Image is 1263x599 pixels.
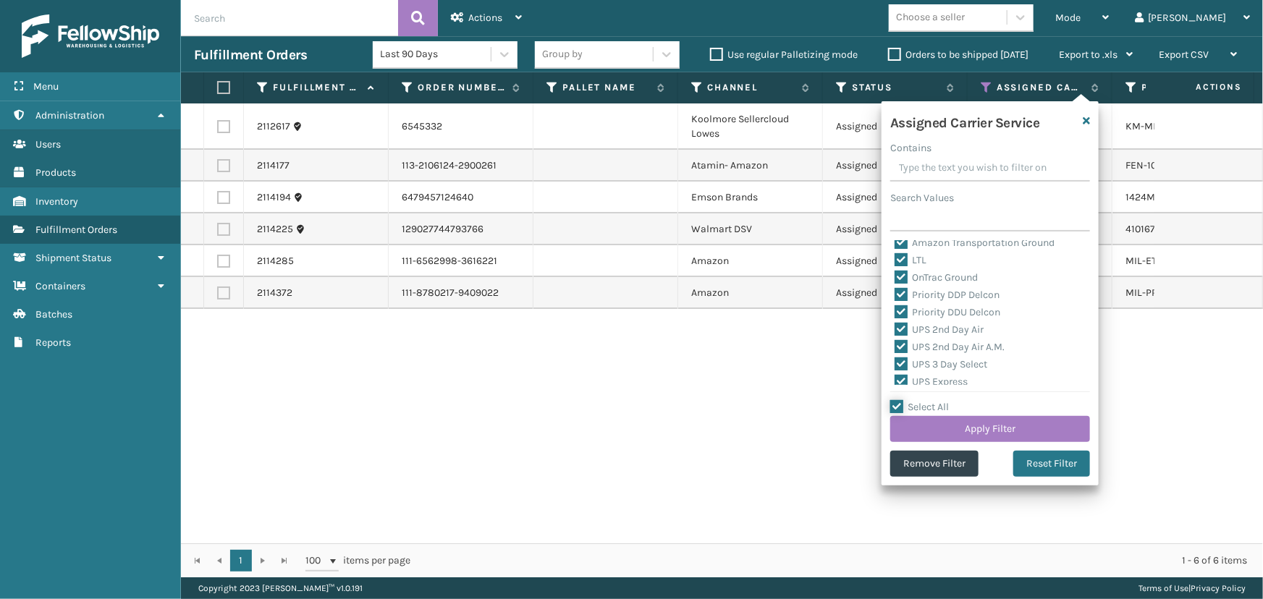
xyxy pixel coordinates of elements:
label: UPS Express [895,375,968,388]
td: Walmart DSV [678,213,823,245]
div: Last 90 Days [380,47,492,62]
a: 410167-1150 [1125,223,1178,235]
a: 2114285 [257,254,294,268]
label: UPS 3 Day Select [895,358,987,370]
label: Contains [890,140,932,156]
span: Batches [35,308,72,320]
a: 2112617 [257,119,290,134]
label: Assigned Carrier Service [997,81,1084,94]
label: Select All [890,401,949,413]
input: Type the text you wish to filter on [890,156,1090,182]
td: Amazon [678,245,823,277]
span: Products [35,166,76,179]
span: 100 [305,553,327,568]
td: Assigned [823,182,968,213]
a: 2114177 [257,158,290,173]
h4: Assigned Carrier Service [890,110,1040,132]
label: Priority DDU Delcon [895,306,1000,318]
td: 6479457124640 [389,182,533,213]
div: Choose a seller [896,10,965,25]
label: Status [852,81,939,94]
a: MIL-ETP-16-A [1125,255,1185,267]
p: Copyright 2023 [PERSON_NAME]™ v 1.0.191 [198,577,363,599]
label: UPS 2nd Day Air [895,323,984,336]
label: UPS 2nd Day Air A.M. [895,341,1005,353]
td: Amazon [678,277,823,309]
td: Koolmore Sellercloud Lowes [678,103,823,150]
span: Export to .xls [1059,48,1118,61]
span: Actions [1150,75,1251,99]
label: LTL [895,254,926,266]
td: Assigned [823,277,968,309]
td: Atamin- Amazon [678,150,823,182]
span: Menu [33,80,59,93]
label: Search Values [890,190,954,205]
button: Remove Filter [890,451,979,477]
div: 1 - 6 of 6 items [431,553,1247,568]
td: 6545332 [389,103,533,150]
label: Order Number [418,81,505,94]
img: logo [22,14,159,58]
span: Mode [1055,12,1081,24]
span: Containers [35,280,85,292]
button: Reset Filter [1013,451,1090,477]
td: Emson Brands [678,182,823,213]
label: OnTrac Ground [895,271,978,284]
td: 111-6562998-3616221 [389,245,533,277]
label: Amazon Transportation Ground [895,237,1055,249]
label: Use regular Palletizing mode [710,48,858,61]
label: Orders to be shipped [DATE] [888,48,1028,61]
span: Fulfillment Orders [35,224,117,236]
a: FEN-106-CCT-BK [1125,159,1201,171]
div: Group by [542,47,583,62]
a: 2114194 [257,190,291,205]
a: 1424M [1125,191,1155,203]
label: Pallet Name [562,81,650,94]
span: Users [35,138,61,150]
td: 111-8780217-9409022 [389,277,533,309]
label: Priority DDP Delcon [895,289,1000,301]
td: 129027744793766 [389,213,533,245]
span: Export CSV [1159,48,1209,61]
span: Actions [468,12,502,24]
td: Assigned [823,103,968,150]
button: Apply Filter [890,416,1090,442]
span: Inventory [35,195,78,208]
td: Assigned [823,245,968,277]
label: Fulfillment Order Id [273,81,360,94]
a: MIL-PPSNBLK-FT [1125,286,1202,299]
a: KM-MD-1SS [1125,120,1178,132]
a: 1 [230,550,252,572]
span: items per page [305,550,411,572]
td: Assigned [823,150,968,182]
span: Administration [35,109,104,122]
td: Assigned [823,213,968,245]
label: Product SKU [1141,81,1229,94]
td: 113-2106124-2900261 [389,150,533,182]
span: Reports [35,336,71,349]
a: 2114372 [257,286,292,300]
a: 2114225 [257,222,293,237]
span: Shipment Status [35,252,111,264]
h3: Fulfillment Orders [194,46,307,64]
label: Channel [707,81,795,94]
